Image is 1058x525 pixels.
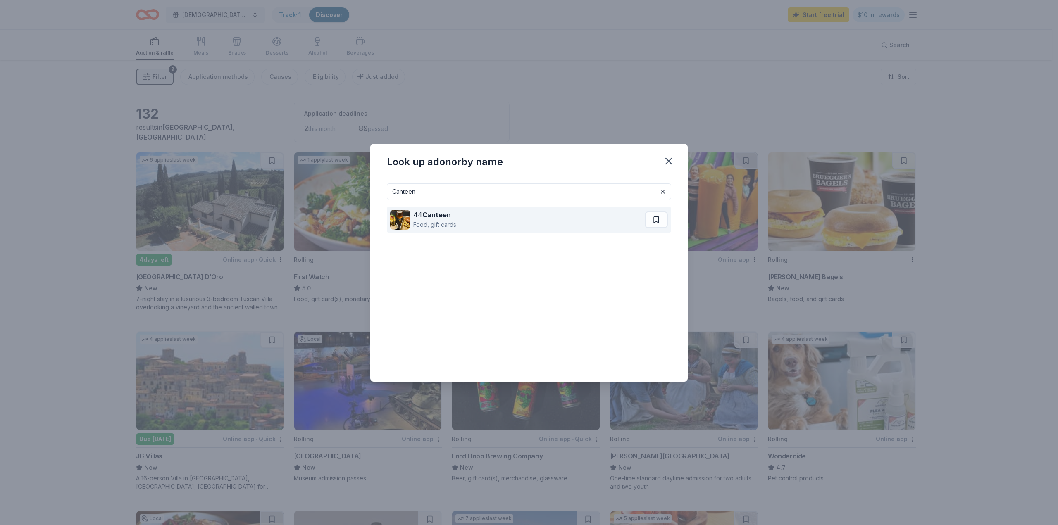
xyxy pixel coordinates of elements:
div: Look up a donor by name [387,155,503,169]
img: Image for 44 Canteen [390,210,410,230]
input: Search [387,183,671,200]
div: Food, gift cards [413,220,456,230]
div: 44 [413,210,456,220]
strong: Canteen [422,211,451,219]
